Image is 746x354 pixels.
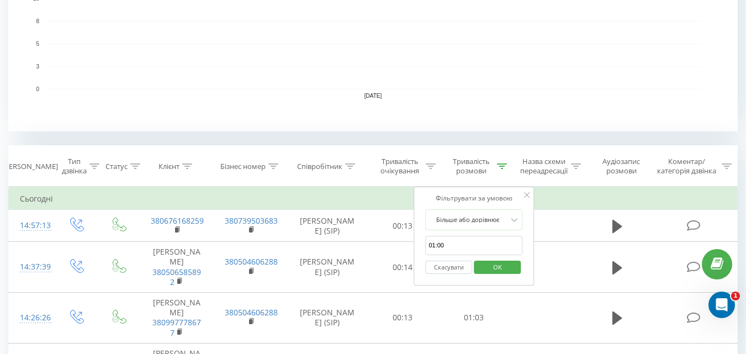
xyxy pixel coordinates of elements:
a: 380504606288 [225,256,278,267]
td: Сьогодні [9,188,738,210]
div: Співробітник [297,162,342,171]
div: Аудіозапис розмови [594,157,649,176]
a: 380504606288 [225,307,278,318]
text: 8 [36,18,39,24]
input: 00:00 [425,236,522,255]
td: [PERSON_NAME] (SIP) [288,242,367,293]
div: [PERSON_NAME] [2,162,58,171]
a: 380739503683 [225,215,278,226]
text: 5 [36,41,39,47]
span: OK [482,258,513,276]
div: Статус [105,162,128,171]
td: [PERSON_NAME] [140,242,214,293]
td: 00:13 [367,210,438,242]
text: 0 [36,86,39,92]
text: 3 [36,64,39,70]
div: Фільтрувати за умовою [425,193,522,204]
td: 00:13 [367,293,438,344]
td: [PERSON_NAME] [140,293,214,344]
span: 1 [731,292,740,300]
td: 01:03 [438,293,510,344]
div: Тип дзвінка [62,157,87,176]
a: 380506585892 [152,267,201,287]
button: Скасувати [425,261,472,274]
div: Клієнт [158,162,179,171]
div: Назва схеми переадресації [520,157,568,176]
a: 380676168259 [151,215,204,226]
div: 14:37:39 [20,256,43,278]
div: 14:26:26 [20,307,43,329]
div: 14:57:13 [20,215,43,236]
iframe: Intercom live chat [708,292,735,318]
td: [PERSON_NAME] (SIP) [288,210,367,242]
div: Бізнес номер [220,162,266,171]
div: Коментар/категорія дзвінка [654,157,719,176]
td: 00:14 [367,242,438,293]
div: Тривалість розмови [448,157,494,176]
button: OK [474,261,521,274]
div: Тривалість очікування [377,157,423,176]
a: 380997778677 [152,317,201,337]
text: [DATE] [364,93,382,99]
td: [PERSON_NAME] (SIP) [288,293,367,344]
